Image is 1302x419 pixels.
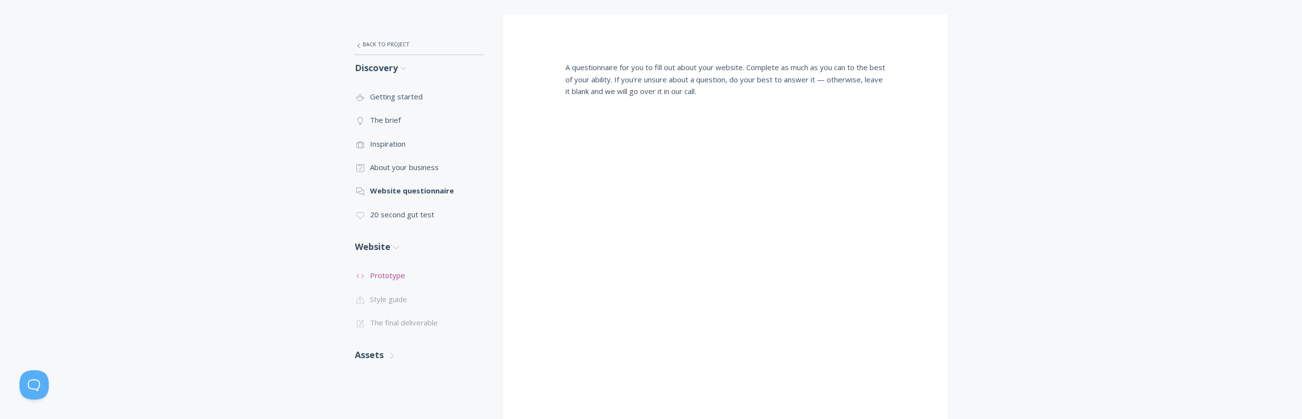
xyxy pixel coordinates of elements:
a: 20 second gut test [355,203,484,226]
a: Assets [355,342,484,368]
a: Getting started [355,85,484,108]
a: Back to Project [355,34,484,55]
a: Inspiration [355,132,484,155]
a: Website questionnaire [355,179,484,202]
a: Website [355,234,484,260]
p: A questionnaire for you to fill out about your website. Complete as much as you can to the best o... [565,61,885,97]
a: About your business [355,155,484,179]
a: The brief [355,108,484,132]
iframe: Toggle Customer Support [19,370,49,400]
a: Discovery [355,55,484,81]
a: Prototype [355,264,484,287]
